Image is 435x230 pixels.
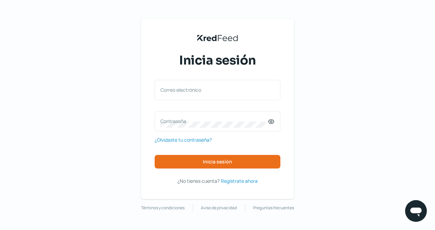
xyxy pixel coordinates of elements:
a: Regístrate ahora [221,177,258,185]
a: Aviso de privacidad [201,204,237,212]
a: Preguntas frecuentes [253,204,294,212]
label: Contraseña [160,118,268,124]
a: ¿Olvidaste tu contraseña? [155,136,212,144]
span: Inicia sesión [179,52,256,69]
span: ¿No tienes cuenta? [177,178,220,184]
label: Correo electrónico [160,87,268,93]
img: chatIcon [409,204,423,218]
a: Términos y condiciones [141,204,185,212]
button: Inicia sesión [155,155,280,169]
span: Inicia sesión [203,159,232,164]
